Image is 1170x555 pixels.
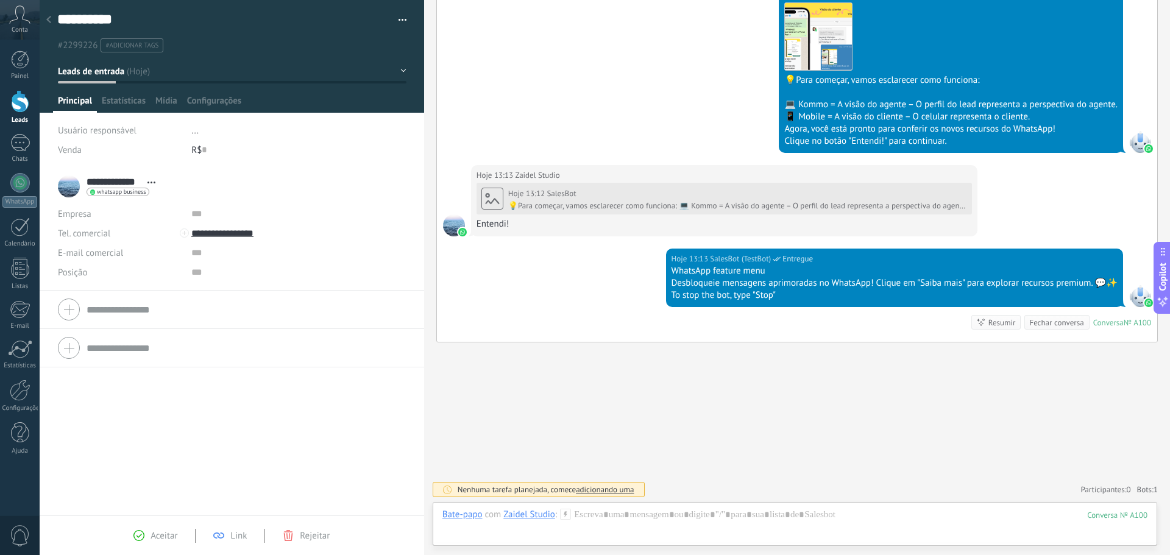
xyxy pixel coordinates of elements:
img: waba.svg [1144,144,1153,153]
div: WhatsApp [2,196,37,208]
span: com [485,509,502,521]
span: Copilot [1157,263,1169,291]
div: Calendário [2,240,38,248]
span: SalesBot [1129,131,1151,153]
span: whatsapp business [97,189,146,195]
div: Fechar conversa [1029,317,1083,328]
div: 100 [1087,510,1147,520]
div: Desbloqueie mensagens aprimoradas no WhatsApp! Clique em "Saiba mais" para explorar recursos prem... [672,277,1118,289]
span: Aceitar [151,530,177,542]
div: Nenhuma tarefa planejada, comece [458,484,634,495]
span: Configurações [187,95,241,113]
img: waba.svg [1144,299,1153,307]
span: Zaidel Studio [515,169,559,182]
span: Tel. comercial [58,228,110,239]
div: Listas [2,283,38,291]
span: 1 [1154,484,1158,495]
span: Bots: [1137,484,1158,495]
span: adicionando uma [576,484,634,495]
div: WhatsApp feature menu [672,265,1118,277]
span: E-mail comercial [58,247,123,259]
span: Zaidel Studio [443,214,465,236]
span: Usuário responsável [58,125,136,136]
button: E-mail comercial [58,243,123,263]
div: Estatísticas [2,362,38,370]
div: Usuário responsável [58,121,182,140]
span: #2299226 [58,40,97,51]
div: Ajuda [2,447,38,455]
div: Hoje 13:13 [672,253,711,265]
span: Rejeitar [300,530,330,542]
div: Chats [2,155,38,163]
div: 💡Para começar, vamos esclarecer como funciona: [784,74,1118,87]
div: To stop the bot, type "Stop" [672,289,1118,302]
div: 💻 Kommo = A visão do agente – O perfil do lead representa a perspectiva do agente. [784,99,1118,111]
span: Principal [58,95,92,113]
div: Hoje 13:12 [508,189,547,199]
img: waba.svg [458,228,467,236]
span: Venda [58,144,82,156]
span: SalesBot [547,188,576,199]
span: SalesBot [1129,285,1151,307]
div: Leads [2,116,38,124]
span: 0 [1127,484,1131,495]
div: Empresa [58,204,182,224]
a: Participantes:0 [1080,484,1130,495]
div: Resumir [988,317,1016,328]
span: #adicionar tags [105,41,158,50]
div: Conversa [1093,317,1124,328]
span: SalesBot (TestBot) [710,253,771,265]
div: Entendi! [477,218,973,230]
div: Venda [58,140,182,160]
div: 💡Para começar, vamos esclarecer como funciona: 💻 Kommo = A visão do agente – O perfil do lead rep... [508,201,968,211]
span: ... [191,125,199,136]
div: Hoje 13:13 [477,169,516,182]
div: № A100 [1124,317,1151,328]
span: Link [230,530,247,542]
button: Tel. comercial [58,224,110,243]
span: Conta [12,26,28,34]
div: E-mail [2,322,38,330]
div: Painel [2,72,38,80]
span: Estatísticas [102,95,146,113]
div: Zaidel Studio [503,509,555,520]
span: Entregue [782,253,813,265]
img: 223-pt.png [785,3,852,70]
div: Configurações [2,405,38,412]
span: Posição [58,268,87,277]
div: Clique no botão "Entendi!" para continuar. [784,135,1118,147]
div: Agora, você está pronto para conferir os novos recursos do WhatsApp! [784,123,1118,135]
span: : [555,509,557,521]
div: 📱 Mobile = A visão do cliente – O celular representa o cliente. [784,111,1118,123]
span: Mídia [155,95,177,113]
div: Posição [58,263,182,282]
div: R$ [191,140,406,160]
